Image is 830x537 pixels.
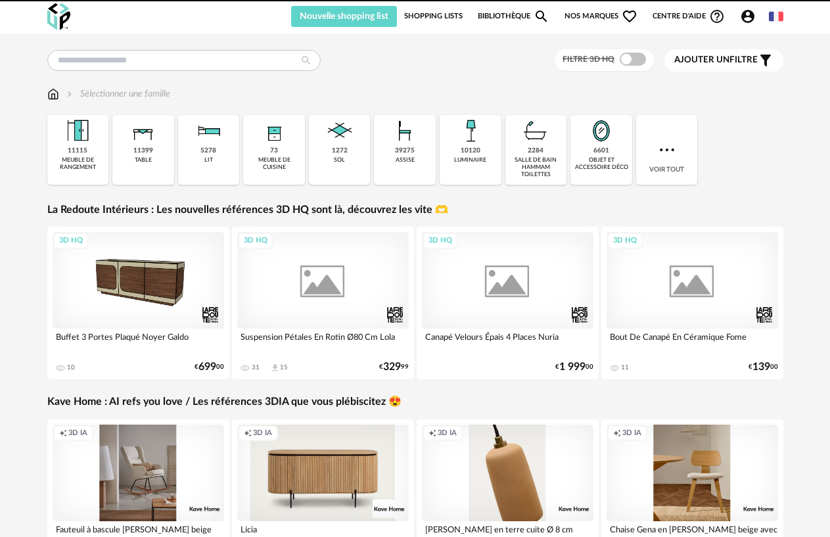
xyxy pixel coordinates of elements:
span: Filter icon [758,53,773,68]
div: Bout De Canapé En Céramique Fome [607,329,778,355]
span: Filtre 3D HQ [563,55,614,63]
span: Creation icon [59,429,67,438]
div: 11399 [133,147,153,155]
button: Nouvelle shopping list [291,6,398,27]
span: 329 [383,363,401,371]
span: 1 999 [559,363,586,371]
a: Shopping Lists [404,6,463,27]
span: Ajouter un [674,55,729,64]
img: Salle%20de%20bain.png [520,115,551,147]
span: Creation icon [244,429,252,438]
img: fr [769,9,783,24]
span: Creation icon [613,429,621,438]
div: 2284 [528,147,543,155]
img: Luminaire.png [455,115,486,147]
img: Assise.png [389,115,421,147]
div: lit [204,156,213,164]
a: 3D HQ Buffet 3 Portes Plaqué Noyer Galdo 10 €69900 [47,227,229,379]
span: 3D IA [253,429,272,438]
div: sol [334,156,345,164]
div: 39275 [395,147,415,155]
div: table [135,156,152,164]
div: luminaire [454,156,486,164]
div: 15 [280,363,288,371]
div: 31 [252,363,260,371]
div: 10120 [461,147,480,155]
img: Literie.png [193,115,224,147]
div: 6601 [593,147,609,155]
span: 3D IA [438,429,457,438]
div: assise [396,156,415,164]
div: 3D HQ [607,233,643,249]
span: Nos marques [565,6,638,27]
span: Download icon [270,363,280,373]
div: Sélectionner une famille [64,87,170,101]
div: 11 [621,363,629,371]
div: 11115 [68,147,87,155]
a: 3D HQ Suspension Pétales En Rotin Ø80 Cm Lola 31 Download icon 15 €32999 [232,227,414,379]
a: 3D HQ Bout De Canapé En Céramique Fome 11 €13900 [601,227,783,379]
span: 3D IA [622,429,641,438]
div: meuble de rangement [51,156,105,172]
div: € 00 [749,363,778,371]
img: Miroir.png [586,115,617,147]
div: Suspension Pétales En Rotin Ø80 Cm Lola [237,329,409,355]
a: 3D HQ Canapé Velours Épais 4 Places Nuria €1 99900 [417,227,599,379]
div: 1272 [332,147,348,155]
span: Creation icon [428,429,436,438]
span: Centre d'aideHelp Circle Outline icon [653,9,726,24]
div: 10 [67,363,75,371]
span: Account Circle icon [740,9,756,24]
span: Account Circle icon [740,9,762,24]
div: meuble de cuisine [247,156,301,172]
a: Kave Home : AI refs you love / Les références 3DIA que vous plébiscitez 😍 [47,395,402,409]
button: Ajouter unfiltre Filter icon [664,49,783,72]
div: 3D HQ [53,233,89,249]
span: filtre [674,55,758,66]
span: Help Circle Outline icon [709,9,725,24]
span: Magnify icon [534,9,549,24]
div: objet et accessoire déco [574,156,628,172]
span: 699 [198,363,216,371]
span: 139 [752,363,770,371]
div: 5278 [200,147,216,155]
span: 3D IA [68,429,87,438]
a: BibliothèqueMagnify icon [478,6,550,27]
div: € 99 [379,363,409,371]
span: Nouvelle shopping list [300,12,388,21]
div: Buffet 3 Portes Plaqué Noyer Galdo [53,329,224,355]
img: more.7b13dc1.svg [657,139,678,160]
img: OXP [47,3,70,30]
div: Canapé Velours Épais 4 Places Nuria [422,329,593,355]
img: Sol.png [324,115,356,147]
div: Voir tout [636,115,698,185]
img: Table.png [127,115,159,147]
div: € 00 [195,363,224,371]
div: 3D HQ [238,233,273,249]
div: salle de bain hammam toilettes [509,156,563,179]
div: 3D HQ [423,233,458,249]
img: svg+xml;base64,PHN2ZyB3aWR0aD0iMTYiIGhlaWdodD0iMTciIHZpZXdCb3g9IjAgMCAxNiAxNyIgZmlsbD0ibm9uZSIgeG... [47,87,59,101]
a: La Redoute Intérieurs : Les nouvelles références 3D HQ sont là, découvrez les vite 🫶 [47,203,448,217]
span: Heart Outline icon [622,9,637,24]
img: Rangement.png [258,115,290,147]
div: € 00 [555,363,593,371]
div: 73 [270,147,278,155]
img: svg+xml;base64,PHN2ZyB3aWR0aD0iMTYiIGhlaWdodD0iMTYiIHZpZXdCb3g9IjAgMCAxNiAxNiIgZmlsbD0ibm9uZSIgeG... [64,87,75,101]
img: Meuble%20de%20rangement.png [62,115,93,147]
